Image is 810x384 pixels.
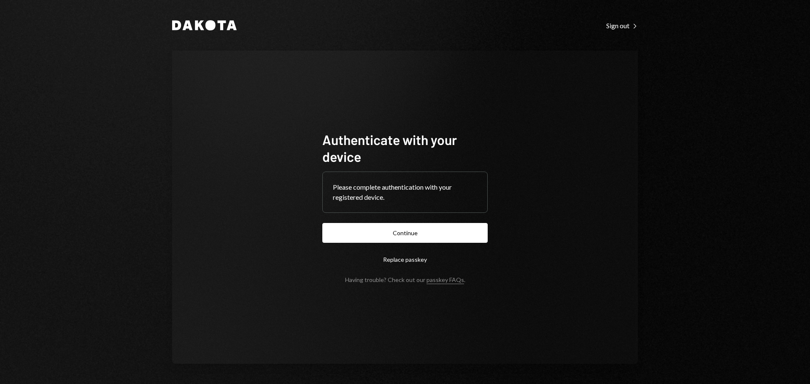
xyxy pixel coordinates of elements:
[333,182,477,202] div: Please complete authentication with your registered device.
[322,250,488,269] button: Replace passkey
[427,276,464,284] a: passkey FAQs
[606,21,638,30] a: Sign out
[345,276,465,283] div: Having trouble? Check out our .
[322,223,488,243] button: Continue
[606,21,638,30] div: Sign out
[322,131,488,165] h1: Authenticate with your device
